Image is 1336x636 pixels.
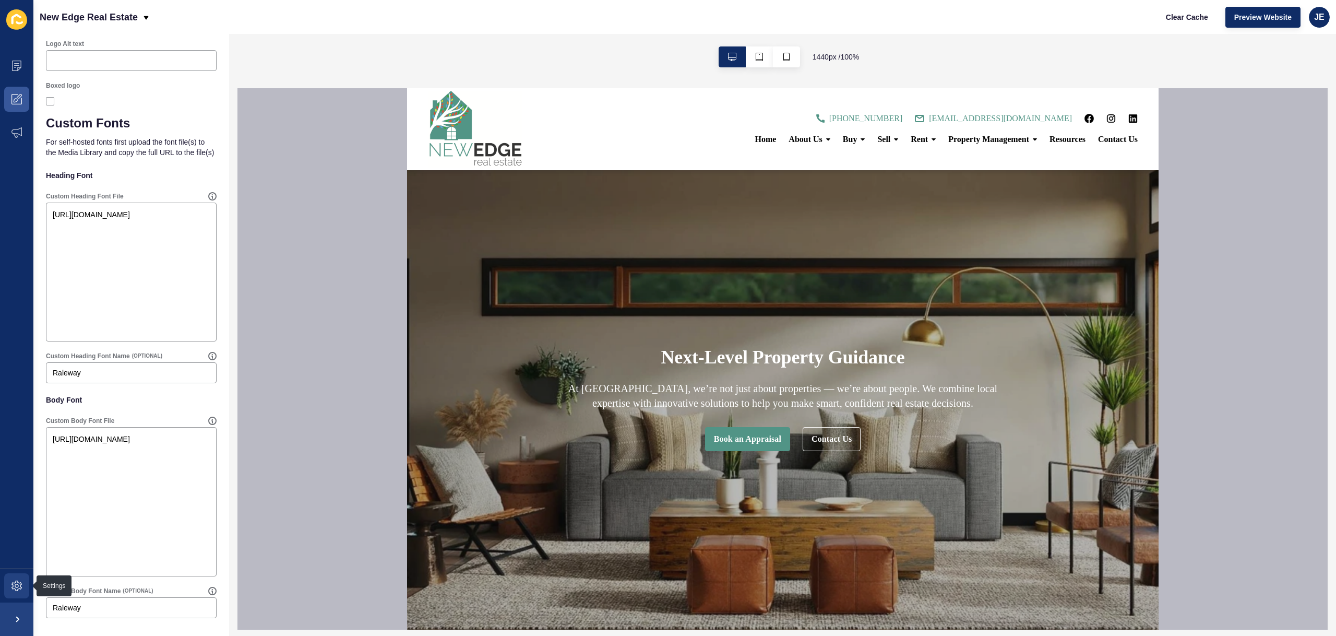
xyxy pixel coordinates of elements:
[46,388,217,411] p: Body Font
[685,46,731,55] a: Contact Us
[636,46,685,55] a: Resources
[381,46,415,55] span: About Us
[132,352,162,360] span: (OPTIONAL)
[158,293,593,322] h2: At [GEOGRAPHIC_DATA], we’re not just about properties — we’re about people. We combine local expe...
[46,116,217,131] h1: Custom Fonts
[1234,12,1292,22] span: Preview Website
[422,24,495,37] span: [PHONE_NUMBER]
[46,417,114,425] label: Custom Body Font File
[46,164,217,187] p: Heading Font
[254,258,497,280] h1: Next-Level Property Guidance
[522,24,665,37] span: [EMAIL_ADDRESS][DOMAIN_NAME]
[541,46,622,55] span: Property Management
[436,46,450,55] span: Buy
[46,192,124,201] label: Custom Heading Font File
[123,587,153,595] span: (OPTIONAL)
[504,46,521,55] span: Rent
[43,582,65,590] div: Settings
[46,40,84,48] label: Logo Alt text
[470,46,483,55] span: Sell
[46,352,130,360] label: Custom Heading Font Name
[46,131,217,164] p: For self-hosted fonts first upload the font file(s) to the Media Library and copy the full URL to...
[430,46,464,56] div: Buy
[1157,7,1217,28] button: Clear Cache
[464,46,497,56] div: Sell
[721,26,731,35] a: linkedin
[21,3,115,79] img: logo
[46,587,121,595] label: Custom Body Font Name
[497,46,535,56] div: Rent
[375,46,429,56] div: About Us
[535,46,636,56] div: Property Management
[699,26,709,35] a: instagram
[341,46,375,55] a: Home
[508,26,665,35] a: [EMAIL_ADDRESS][DOMAIN_NAME]
[40,4,138,30] p: New Edge Real Estate
[298,339,383,363] a: Book an Appraisal
[1225,7,1301,28] button: Preview Website
[677,26,687,35] a: facebook
[409,26,495,35] a: [PHONE_NUMBER]
[1166,12,1208,22] span: Clear Cache
[46,81,80,90] label: Boxed logo
[813,52,860,62] span: 1440 px / 100 %
[47,204,215,340] textarea: [URL][DOMAIN_NAME]
[1314,12,1325,22] span: JE
[396,339,454,363] a: Contact Us
[47,429,215,575] textarea: [URL][DOMAIN_NAME]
